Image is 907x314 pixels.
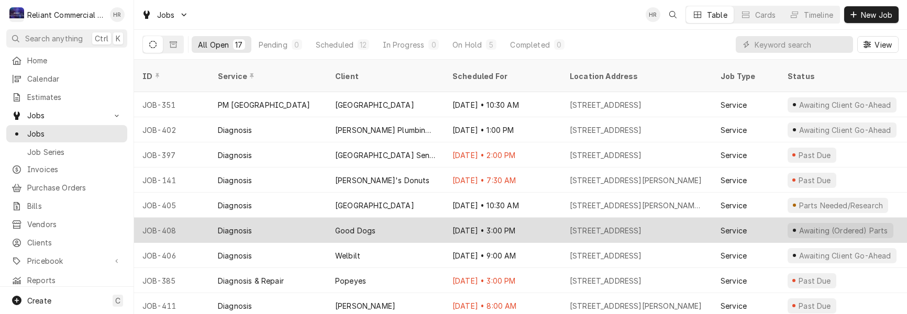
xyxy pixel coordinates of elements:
div: Diagnosis [218,175,252,186]
div: Past Due [798,275,833,286]
div: Service [721,175,747,186]
div: HR [646,7,660,22]
span: Invoices [27,164,122,175]
div: Scheduled For [452,71,551,82]
div: All Open [198,39,229,50]
div: Awaiting (Ordered) Parts [798,225,889,236]
div: PM [GEOGRAPHIC_DATA] [218,99,310,110]
div: On Hold [452,39,482,50]
a: Calendar [6,70,127,87]
div: Location Address [570,71,702,82]
span: View [872,39,894,50]
div: 0 [556,39,562,50]
div: Service [721,275,747,286]
div: Diagnosis [218,225,252,236]
div: [DATE] • 10:30 AM [444,193,561,218]
div: R [9,7,24,22]
div: Service [721,225,747,236]
div: Service [721,250,747,261]
span: K [116,33,120,44]
div: Past Due [798,300,833,311]
div: [PERSON_NAME] Plumbing Heating and Air [335,125,436,136]
a: Reports [6,272,127,289]
div: 0 [294,39,300,50]
div: Pending [259,39,287,50]
div: 12 [360,39,367,50]
div: Awaiting Client Go-Ahead [798,250,892,261]
div: Service [218,71,316,82]
div: Diagnosis & Repair [218,275,284,286]
span: Jobs [157,9,175,20]
div: Diagnosis [218,300,252,311]
div: Completed [510,39,549,50]
span: Pricebook [27,255,106,266]
span: Purchase Orders [27,182,122,193]
div: JOB-385 [134,268,209,293]
div: [DATE] • 7:30 AM [444,167,561,193]
div: [PERSON_NAME]'s Donuts [335,175,430,186]
div: Diagnosis [218,150,252,161]
span: Search anything [25,33,83,44]
div: [STREET_ADDRESS] [570,275,642,286]
div: Diagnosis [218,125,252,136]
div: Job Type [721,71,771,82]
div: JOB-406 [134,243,209,268]
div: Service [721,99,747,110]
div: Diagnosis [218,200,252,211]
span: Estimates [27,92,122,103]
div: Service [721,125,747,136]
div: 17 [235,39,242,50]
span: Reports [27,275,122,286]
a: Go to Pricebook [6,252,127,270]
div: [STREET_ADDRESS] [570,225,642,236]
div: [GEOGRAPHIC_DATA] [335,200,414,211]
div: JOB-351 [134,92,209,117]
a: Bills [6,197,127,215]
div: Heath Reed's Avatar [110,7,125,22]
div: 5 [488,39,494,50]
div: [PERSON_NAME] [335,300,395,311]
div: HR [110,7,125,22]
div: [DATE] • 2:00 PM [444,142,561,167]
div: Diagnosis [218,250,252,261]
span: Ctrl [95,33,108,44]
span: Clients [27,237,122,248]
div: Client [335,71,434,82]
span: Job Series [27,147,122,158]
div: [GEOGRAPHIC_DATA] Senior Living [335,150,436,161]
a: Go to Jobs [6,107,127,124]
div: [DATE] • 3:00 PM [444,268,561,293]
span: Bills [27,200,122,211]
div: Service [721,150,747,161]
div: [DATE] • 1:00 PM [444,117,561,142]
span: C [115,295,120,306]
div: Cards [755,9,776,20]
div: Status [788,71,894,82]
div: JOB-408 [134,218,209,243]
div: [STREET_ADDRESS] [570,125,642,136]
a: Go to Jobs [137,6,193,24]
div: Heath Reed's Avatar [646,7,660,22]
div: [STREET_ADDRESS] [570,250,642,261]
div: Awaiting Client Go-Ahead [798,125,892,136]
div: Past Due [798,150,833,161]
span: Calendar [27,73,122,84]
a: Purchase Orders [6,179,127,196]
div: [STREET_ADDRESS][PERSON_NAME] [570,300,702,311]
button: Open search [665,6,681,23]
div: ID [142,71,199,82]
a: Invoices [6,161,127,178]
div: [GEOGRAPHIC_DATA] [335,99,414,110]
a: Job Series [6,143,127,161]
div: [DATE] • 10:30 AM [444,92,561,117]
div: 0 [430,39,437,50]
a: Clients [6,234,127,251]
div: [DATE] • 3:00 PM [444,218,561,243]
div: [STREET_ADDRESS] [570,99,642,110]
span: Create [27,296,51,305]
div: JOB-397 [134,142,209,167]
div: Scheduled [316,39,353,50]
span: Jobs [27,110,106,121]
div: In Progress [383,39,425,50]
div: Good Dogs [335,225,375,236]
